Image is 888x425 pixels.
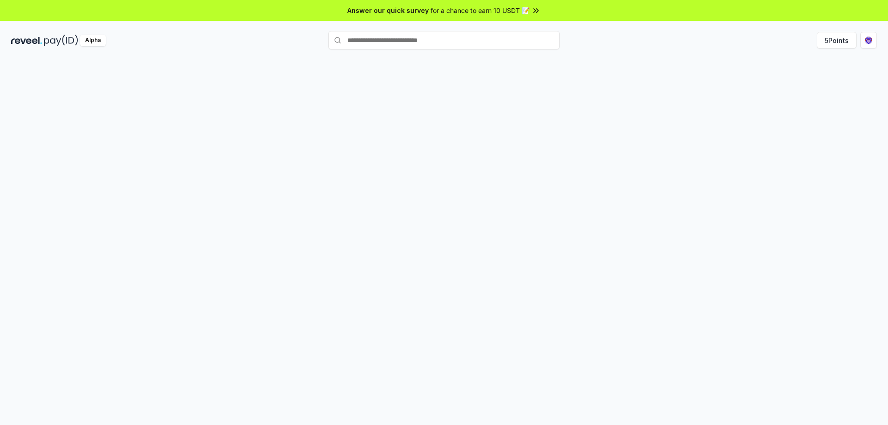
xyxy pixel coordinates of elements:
[431,6,530,15] span: for a chance to earn 10 USDT 📝
[347,6,429,15] span: Answer our quick survey
[44,35,78,46] img: pay_id
[80,35,106,46] div: Alpha
[11,35,42,46] img: reveel_dark
[817,32,857,49] button: 5Points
